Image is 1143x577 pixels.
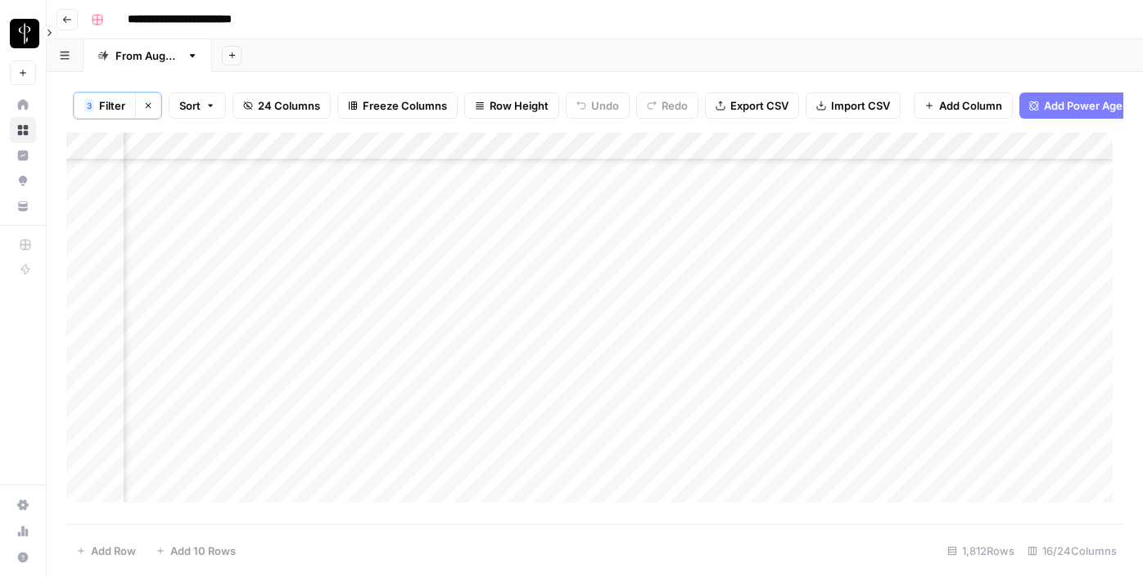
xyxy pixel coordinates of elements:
button: Add Row [66,538,146,564]
a: Usage [10,518,36,544]
div: 1,812 Rows [941,538,1021,564]
button: Add 10 Rows [146,538,246,564]
span: Freeze Columns [363,97,447,114]
button: Help + Support [10,544,36,570]
span: 24 Columns [258,97,320,114]
a: Opportunities [10,168,36,194]
span: 3 [87,99,92,112]
span: Add Row [91,543,136,559]
a: Your Data [10,193,36,219]
button: Row Height [464,92,559,119]
button: Freeze Columns [337,92,458,119]
button: Import CSV [806,92,901,119]
span: Row Height [490,97,549,114]
button: Undo [566,92,630,119]
span: Import CSV [831,97,890,114]
button: Add Power Agent [1019,92,1143,119]
button: Add Column [914,92,1013,119]
button: Export CSV [705,92,799,119]
span: Filter [99,97,125,114]
span: Add Column [939,97,1002,114]
button: Sort [169,92,226,119]
a: From [DATE] [84,39,212,72]
span: Add Power Agent [1044,97,1133,114]
button: 3Filter [74,92,135,119]
div: From [DATE] [115,47,180,64]
a: Insights [10,142,36,169]
div: 16/24 Columns [1021,538,1123,564]
button: Workspace: LP Production Workloads [10,13,36,54]
button: 24 Columns [233,92,331,119]
span: Export CSV [730,97,788,114]
span: Undo [591,97,619,114]
span: Redo [662,97,688,114]
div: 3 [84,99,94,112]
a: Browse [10,117,36,143]
img: LP Production Workloads Logo [10,19,39,48]
span: Sort [179,97,201,114]
a: Home [10,92,36,118]
a: Settings [10,492,36,518]
span: Add 10 Rows [170,543,236,559]
button: Redo [636,92,698,119]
